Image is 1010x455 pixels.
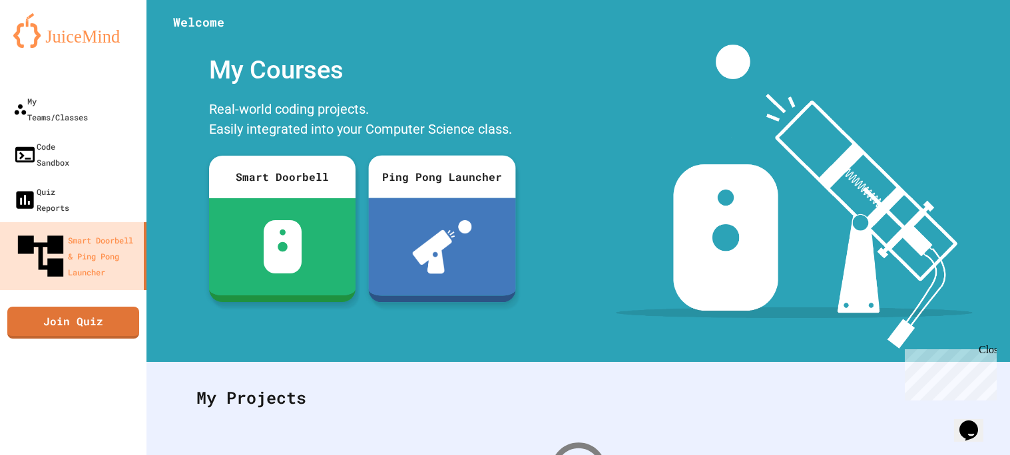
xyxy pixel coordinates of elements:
img: sdb-white.svg [264,220,302,273]
div: My Courses [202,45,522,96]
div: Code Sandbox [13,138,69,170]
img: logo-orange.svg [13,13,133,48]
img: banner-image-my-projects.png [616,45,973,349]
a: Join Quiz [7,307,139,339]
img: ppl-with-ball.png [413,220,472,273]
div: Smart Doorbell [209,156,356,198]
div: Ping Pong Launcher [369,155,516,198]
iframe: chat widget [954,402,997,442]
div: Smart Doorbell & Ping Pong Launcher [13,229,138,283]
div: Real-world coding projects. Easily integrated into your Computer Science class. [202,96,522,146]
div: Quiz Reports [13,184,69,216]
iframe: chat widget [899,344,997,400]
div: Chat with us now!Close [5,5,92,84]
div: My Teams/Classes [13,93,88,125]
div: My Projects [183,372,973,424]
